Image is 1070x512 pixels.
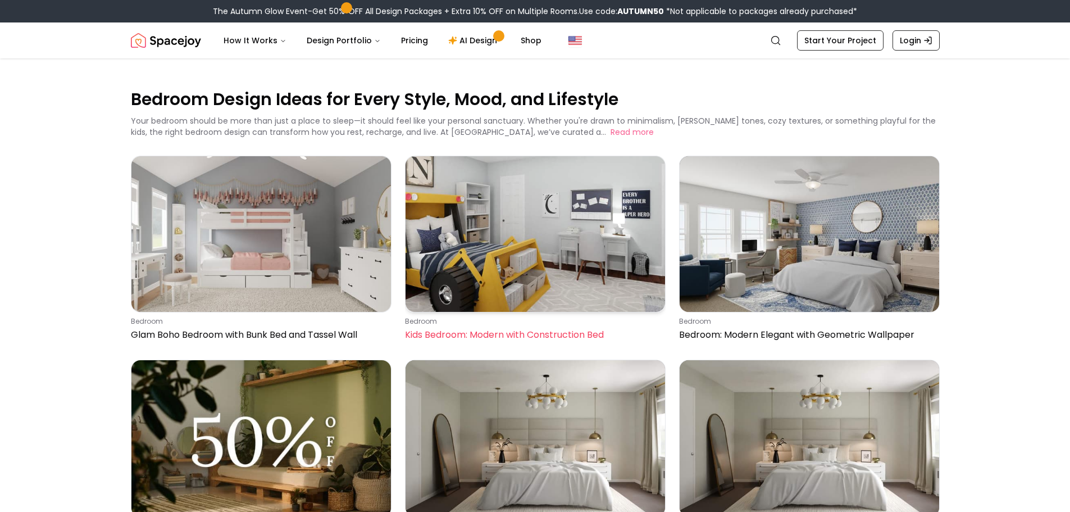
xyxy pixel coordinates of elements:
img: Bedroom: Modern Elegant with Geometric Wallpaper [680,156,939,312]
img: Kids Bedroom: Modern with Construction Bed [406,156,665,312]
img: Spacejoy Logo [131,29,201,52]
p: bedroom [405,317,661,326]
button: How It Works [215,29,295,52]
nav: Global [131,22,940,58]
a: Spacejoy [131,29,201,52]
a: Kids Bedroom: Modern with Construction BedbedroomKids Bedroom: Modern with Construction Bed [405,156,666,346]
img: Glam Boho Bedroom with Bunk Bed and Tassel Wall [131,156,391,312]
img: United States [568,34,582,47]
a: Shop [512,29,550,52]
button: Read more [611,126,654,138]
p: Glam Boho Bedroom with Bunk Bed and Tassel Wall [131,328,387,342]
p: bedroom [679,317,935,326]
p: Your bedroom should be more than just a place to sleep—it should feel like your personal sanctuar... [131,115,936,138]
p: Bedroom: Modern Elegant with Geometric Wallpaper [679,328,935,342]
p: Kids Bedroom: Modern with Construction Bed [405,328,661,342]
a: AI Design [439,29,509,52]
p: Bedroom Design Ideas for Every Style, Mood, and Lifestyle [131,88,940,111]
a: Login [893,30,940,51]
span: Use code: [579,6,664,17]
p: bedroom [131,317,387,326]
a: Glam Boho Bedroom with Bunk Bed and Tassel WallbedroomGlam Boho Bedroom with Bunk Bed and Tassel ... [131,156,391,346]
a: Start Your Project [797,30,884,51]
b: AUTUMN50 [617,6,664,17]
nav: Main [215,29,550,52]
a: Bedroom: Modern Elegant with Geometric WallpaperbedroomBedroom: Modern Elegant with Geometric Wal... [679,156,940,346]
button: Design Portfolio [298,29,390,52]
a: Pricing [392,29,437,52]
div: The Autumn Glow Event-Get 50% OFF All Design Packages + Extra 10% OFF on Multiple Rooms. [213,6,857,17]
span: *Not applicable to packages already purchased* [664,6,857,17]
